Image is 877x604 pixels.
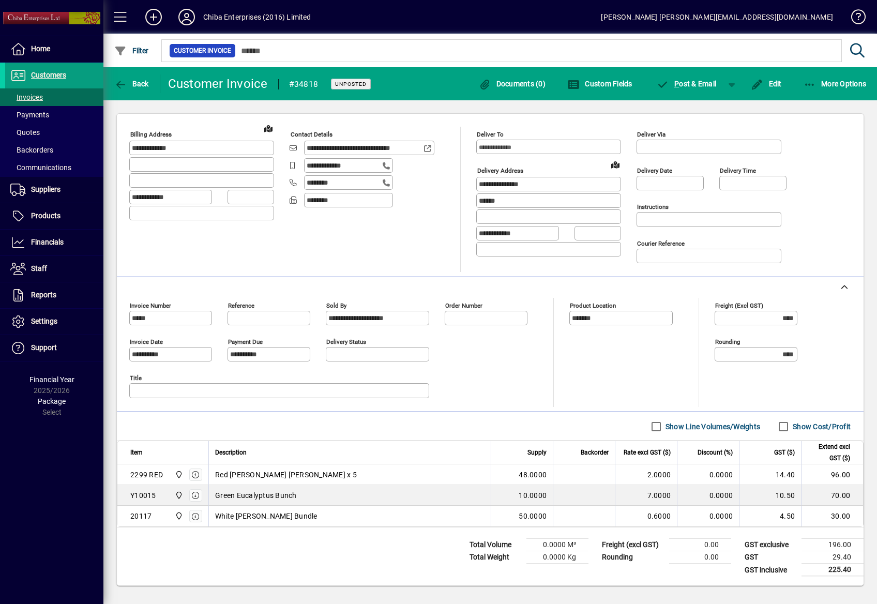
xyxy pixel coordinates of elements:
[170,8,203,26] button: Profile
[31,212,61,220] span: Products
[748,74,784,93] button: Edit
[808,441,850,464] span: Extend excl GST ($)
[843,2,864,36] a: Knowledge Base
[677,485,739,506] td: 0.0000
[669,539,731,551] td: 0.00
[622,511,671,521] div: 0.6000
[31,185,61,193] span: Suppliers
[29,375,74,384] span: Financial Year
[10,93,43,101] span: Invoices
[130,470,163,480] div: 2299 RED
[172,469,184,480] span: Central
[597,551,669,564] td: Rounding
[624,447,671,458] span: Rate excl GST ($)
[215,470,357,480] span: Red [PERSON_NAME] [PERSON_NAME] x 5
[112,41,152,60] button: Filter
[751,80,782,88] span: Edit
[137,8,170,26] button: Add
[215,447,247,458] span: Description
[601,9,833,25] div: [PERSON_NAME] [PERSON_NAME][EMAIL_ADDRESS][DOMAIN_NAME]
[228,338,263,345] mat-label: Payment due
[802,564,864,577] td: 225.40
[31,238,64,246] span: Financials
[130,490,156,501] div: Y10015
[31,71,66,79] span: Customers
[637,131,666,138] mat-label: Deliver via
[5,141,103,159] a: Backorders
[637,240,685,247] mat-label: Courier Reference
[519,511,547,521] span: 50.0000
[5,177,103,203] a: Suppliers
[5,256,103,282] a: Staff
[445,302,482,309] mat-label: Order number
[5,106,103,124] a: Payments
[31,343,57,352] span: Support
[677,464,739,485] td: 0.0000
[774,447,795,458] span: GST ($)
[477,131,504,138] mat-label: Deliver To
[791,421,851,432] label: Show Cost/Profit
[526,551,588,564] td: 0.0000 Kg
[597,539,669,551] td: Freight (excl GST)
[172,490,184,501] span: Central
[168,75,268,92] div: Customer Invoice
[228,302,254,309] mat-label: Reference
[215,490,297,501] span: Green Eucalyptus Bunch
[5,159,103,176] a: Communications
[622,470,671,480] div: 2.0000
[31,317,57,325] span: Settings
[464,539,526,551] td: Total Volume
[5,230,103,255] a: Financials
[663,421,760,432] label: Show Line Volumes/Weights
[739,464,801,485] td: 14.40
[476,74,548,93] button: Documents (0)
[10,146,53,154] span: Backorders
[5,203,103,229] a: Products
[519,470,547,480] span: 48.0000
[739,506,801,526] td: 4.50
[5,88,103,106] a: Invoices
[739,539,802,551] td: GST exclusive
[130,338,163,345] mat-label: Invoice date
[607,156,624,173] a: View on map
[570,302,616,309] mat-label: Product location
[130,511,152,521] div: 20117
[31,291,56,299] span: Reports
[677,506,739,526] td: 0.0000
[38,397,66,405] span: Package
[10,163,71,172] span: Communications
[674,80,679,88] span: P
[622,490,671,501] div: 7.0000
[5,36,103,62] a: Home
[715,338,740,345] mat-label: Rounding
[801,74,869,93] button: More Options
[739,485,801,506] td: 10.50
[478,80,546,88] span: Documents (0)
[174,46,231,56] span: Customer Invoice
[289,76,319,93] div: #34818
[715,302,763,309] mat-label: Freight (excl GST)
[801,485,863,506] td: 70.00
[657,80,717,88] span: ost & Email
[130,374,142,382] mat-label: Title
[652,74,722,93] button: Post & Email
[112,74,152,93] button: Back
[802,551,864,564] td: 29.40
[801,506,863,526] td: 30.00
[10,111,49,119] span: Payments
[335,81,367,87] span: Unposted
[130,447,143,458] span: Item
[31,264,47,273] span: Staff
[260,120,277,137] a: View on map
[527,447,547,458] span: Supply
[519,490,547,501] span: 10.0000
[581,447,609,458] span: Backorder
[739,564,802,577] td: GST inclusive
[114,80,149,88] span: Back
[720,167,756,174] mat-label: Delivery time
[326,338,366,345] mat-label: Delivery status
[326,302,346,309] mat-label: Sold by
[5,124,103,141] a: Quotes
[669,551,731,564] td: 0.00
[698,447,733,458] span: Discount (%)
